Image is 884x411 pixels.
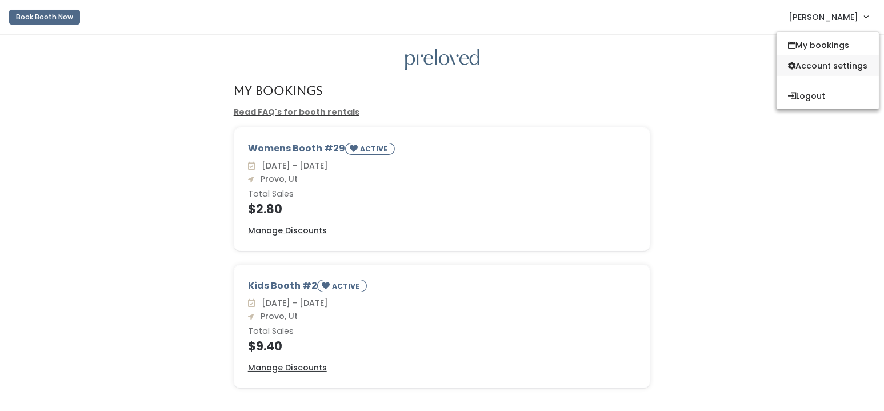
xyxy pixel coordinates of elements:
span: Provo, Ut [256,173,298,185]
small: ACTIVE [360,144,390,154]
small: ACTIVE [332,281,362,291]
h4: $2.80 [248,202,637,216]
a: Book Booth Now [9,5,80,30]
h4: My Bookings [234,84,322,97]
span: Provo, Ut [256,310,298,322]
h4: $9.40 [248,340,637,353]
u: Manage Discounts [248,362,327,373]
span: [DATE] - [DATE] [257,160,328,171]
button: Book Booth Now [9,10,80,25]
span: [DATE] - [DATE] [257,297,328,309]
a: [PERSON_NAME] [777,5,879,29]
a: Account settings [777,55,879,76]
h6: Total Sales [248,327,637,336]
button: Logout [777,86,879,106]
span: [PERSON_NAME] [789,11,858,23]
a: Read FAQ's for booth rentals [234,106,359,118]
u: Manage Discounts [248,225,327,236]
div: Womens Booth #29 [248,142,637,159]
a: Manage Discounts [248,362,327,374]
h6: Total Sales [248,190,637,199]
div: Kids Booth #2 [248,279,637,297]
a: My bookings [777,35,879,55]
img: preloved logo [405,49,479,71]
a: Manage Discounts [248,225,327,237]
